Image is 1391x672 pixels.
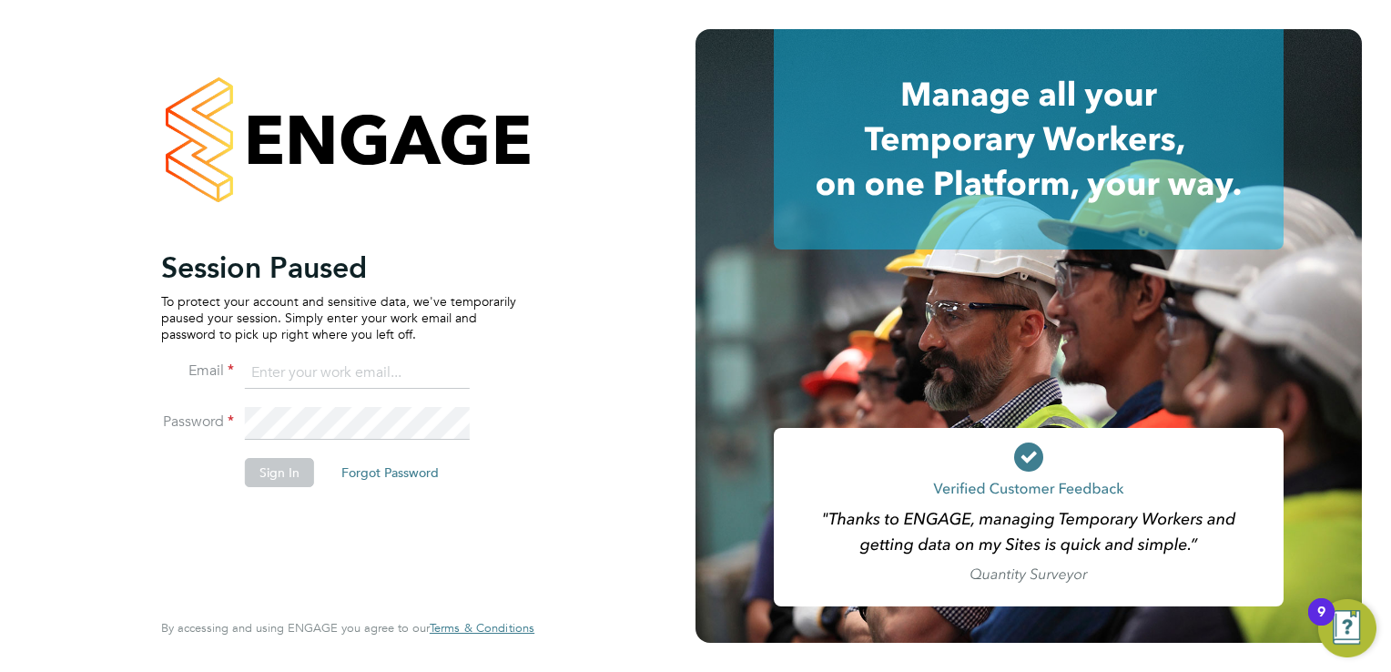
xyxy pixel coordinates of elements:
button: Open Resource Center, 9 new notifications [1318,599,1376,657]
p: To protect your account and sensitive data, we've temporarily paused your session. Simply enter y... [161,293,516,343]
a: Terms & Conditions [430,621,534,636]
input: Enter your work email... [245,357,470,390]
label: Email [161,361,234,381]
span: By accessing and using ENGAGE you agree to our [161,620,534,636]
div: 9 [1317,612,1325,636]
button: Forgot Password [327,458,453,487]
h2: Session Paused [161,249,516,286]
button: Sign In [245,458,314,487]
label: Password [161,412,234,432]
span: Terms & Conditions [430,620,534,636]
